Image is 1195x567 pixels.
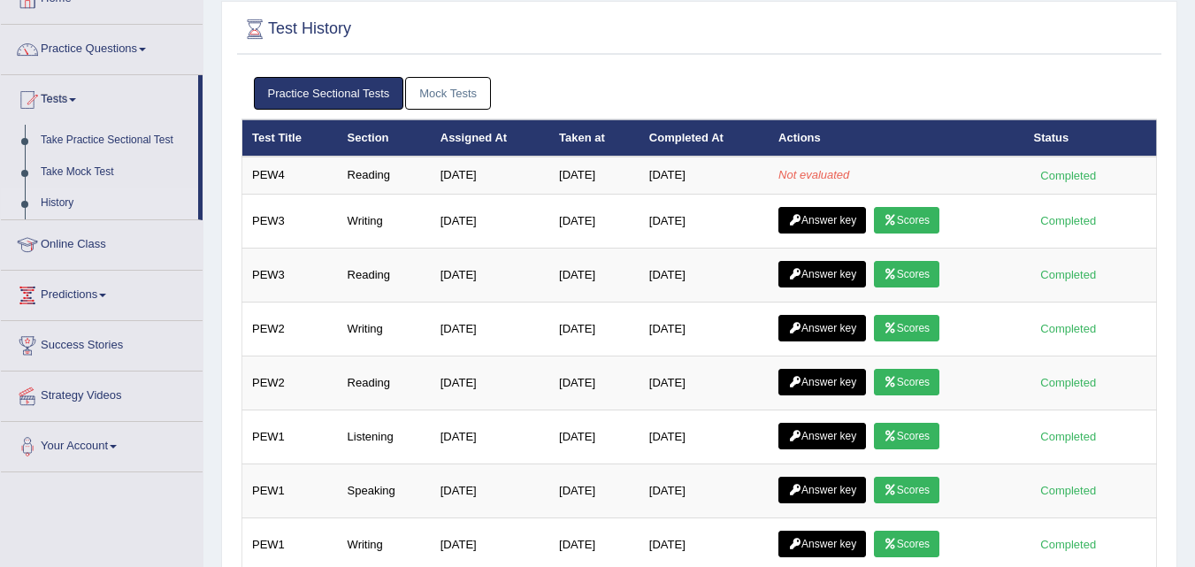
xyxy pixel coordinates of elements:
[549,157,640,194] td: [DATE]
[1,372,203,416] a: Strategy Videos
[874,261,939,287] a: Scores
[242,356,338,410] td: PEW2
[338,356,431,410] td: Reading
[1,422,203,466] a: Your Account
[778,531,866,557] a: Answer key
[338,248,431,302] td: Reading
[640,410,769,464] td: [DATE]
[1034,166,1103,185] div: Completed
[640,248,769,302] td: [DATE]
[338,157,431,194] td: Reading
[1,271,203,315] a: Predictions
[1034,481,1103,500] div: Completed
[549,410,640,464] td: [DATE]
[338,410,431,464] td: Listening
[1034,535,1103,554] div: Completed
[549,464,640,517] td: [DATE]
[640,302,769,356] td: [DATE]
[874,207,939,234] a: Scores
[778,423,866,449] a: Answer key
[431,356,549,410] td: [DATE]
[338,119,431,157] th: Section
[549,356,640,410] td: [DATE]
[242,157,338,194] td: PEW4
[1,25,203,69] a: Practice Questions
[1034,211,1103,230] div: Completed
[640,464,769,517] td: [DATE]
[778,477,866,503] a: Answer key
[242,194,338,248] td: PEW3
[338,194,431,248] td: Writing
[1034,265,1103,284] div: Completed
[549,248,640,302] td: [DATE]
[640,119,769,157] th: Completed At
[778,261,866,287] a: Answer key
[549,302,640,356] td: [DATE]
[338,464,431,517] td: Speaking
[640,194,769,248] td: [DATE]
[431,464,549,517] td: [DATE]
[431,248,549,302] td: [DATE]
[1034,427,1103,446] div: Completed
[874,423,939,449] a: Scores
[241,16,351,42] h2: Test History
[1034,373,1103,392] div: Completed
[431,157,549,194] td: [DATE]
[1,220,203,264] a: Online Class
[431,302,549,356] td: [DATE]
[242,464,338,517] td: PEW1
[874,531,939,557] a: Scores
[431,194,549,248] td: [DATE]
[778,369,866,395] a: Answer key
[338,302,431,356] td: Writing
[874,477,939,503] a: Scores
[1024,119,1157,157] th: Status
[778,168,849,181] em: Not evaluated
[874,315,939,341] a: Scores
[640,356,769,410] td: [DATE]
[778,315,866,341] a: Answer key
[1,75,198,119] a: Tests
[405,77,491,110] a: Mock Tests
[33,125,198,157] a: Take Practice Sectional Test
[254,77,404,110] a: Practice Sectional Tests
[242,119,338,157] th: Test Title
[640,157,769,194] td: [DATE]
[1034,319,1103,338] div: Completed
[33,157,198,188] a: Take Mock Test
[242,302,338,356] td: PEW2
[778,207,866,234] a: Answer key
[242,410,338,464] td: PEW1
[1,321,203,365] a: Success Stories
[549,194,640,248] td: [DATE]
[242,248,338,302] td: PEW3
[431,119,549,157] th: Assigned At
[33,188,198,219] a: History
[549,119,640,157] th: Taken at
[769,119,1023,157] th: Actions
[874,369,939,395] a: Scores
[431,410,549,464] td: [DATE]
